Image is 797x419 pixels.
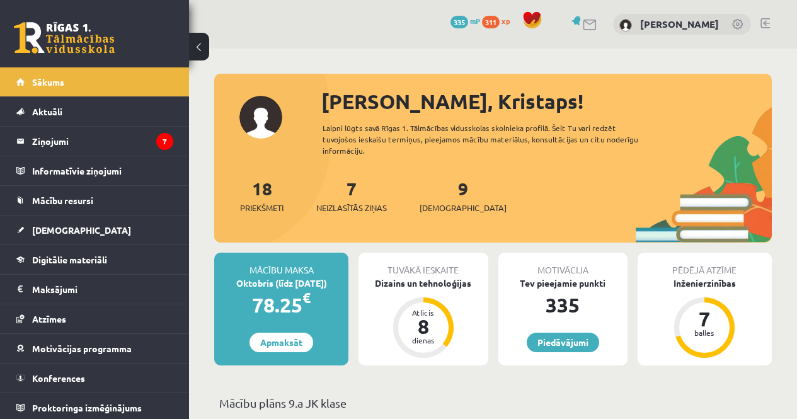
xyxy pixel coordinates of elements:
[302,289,311,307] span: €
[316,177,387,214] a: 7Neizlasītās ziņas
[32,254,107,265] span: Digitālie materiāli
[527,333,599,352] a: Piedāvājumi
[16,156,173,185] a: Informatīvie ziņojumi
[32,343,132,354] span: Motivācijas programma
[404,336,442,344] div: dienas
[214,290,348,320] div: 78.25
[32,313,66,324] span: Atzīmes
[420,202,507,214] span: [DEMOGRAPHIC_DATA]
[685,309,723,329] div: 7
[16,67,173,96] a: Sākums
[32,372,85,384] span: Konferences
[316,202,387,214] span: Neizlasītās ziņas
[14,22,115,54] a: Rīgas 1. Tālmācības vidusskola
[16,127,173,156] a: Ziņojumi7
[32,156,173,185] legend: Informatīvie ziņojumi
[16,245,173,274] a: Digitālie materiāli
[240,202,284,214] span: Priekšmeti
[16,97,173,126] a: Aktuāli
[450,16,480,26] a: 335 mP
[32,224,131,236] span: [DEMOGRAPHIC_DATA]
[32,402,142,413] span: Proktoringa izmēģinājums
[240,177,284,214] a: 18Priekšmeti
[638,253,772,277] div: Pēdējā atzīme
[214,253,348,277] div: Mācību maksa
[498,253,628,277] div: Motivācija
[32,127,173,156] legend: Ziņojumi
[498,290,628,320] div: 335
[470,16,480,26] span: mP
[16,334,173,363] a: Motivācijas programma
[482,16,516,26] a: 311 xp
[32,106,62,117] span: Aktuāli
[358,277,488,360] a: Dizains un tehnoloģijas Atlicis 8 dienas
[16,186,173,215] a: Mācību resursi
[32,76,64,88] span: Sākums
[482,16,500,28] span: 311
[404,309,442,316] div: Atlicis
[16,364,173,393] a: Konferences
[450,16,468,28] span: 335
[16,215,173,244] a: [DEMOGRAPHIC_DATA]
[685,329,723,336] div: balles
[619,19,632,32] img: Kristaps Kirilins
[219,394,767,411] p: Mācību plāns 9.a JK klase
[498,277,628,290] div: Tev pieejamie punkti
[16,304,173,333] a: Atzīmes
[502,16,510,26] span: xp
[638,277,772,360] a: Inženierzinības 7 balles
[16,275,173,304] a: Maksājumi
[249,333,313,352] a: Apmaksāt
[358,253,488,277] div: Tuvākā ieskaite
[358,277,488,290] div: Dizains un tehnoloģijas
[404,316,442,336] div: 8
[420,177,507,214] a: 9[DEMOGRAPHIC_DATA]
[32,275,173,304] legend: Maksājumi
[638,277,772,290] div: Inženierzinības
[321,86,772,117] div: [PERSON_NAME], Kristaps!
[156,133,173,150] i: 7
[214,277,348,290] div: Oktobris (līdz [DATE])
[32,195,93,206] span: Mācību resursi
[323,122,657,156] div: Laipni lūgts savā Rīgas 1. Tālmācības vidusskolas skolnieka profilā. Šeit Tu vari redzēt tuvojošo...
[640,18,719,30] a: [PERSON_NAME]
